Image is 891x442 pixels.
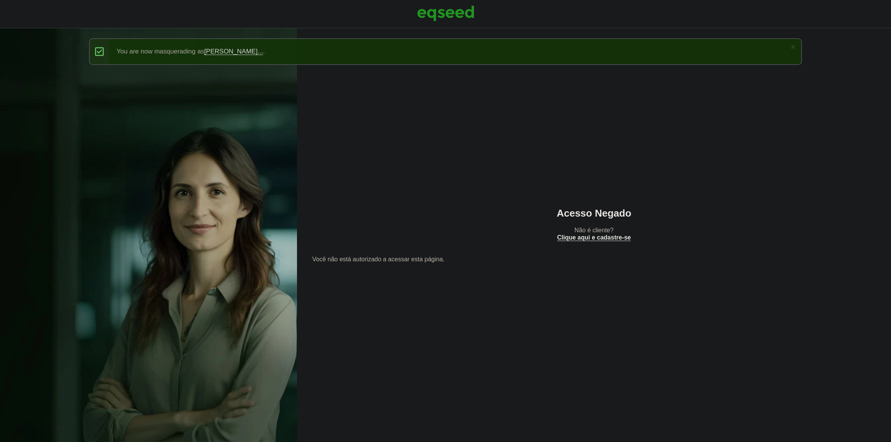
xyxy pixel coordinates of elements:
[312,256,876,262] section: Você não está autorizado a acessar esta página.
[791,43,795,51] a: ×
[312,227,876,241] p: Não é cliente?
[89,38,802,65] div: You are now masquerading as .
[204,48,263,55] a: [PERSON_NAME]...
[417,4,474,23] img: EqSeed Logo
[557,235,631,241] a: Clique aqui e cadastre-se
[312,208,876,219] h2: Acesso Negado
